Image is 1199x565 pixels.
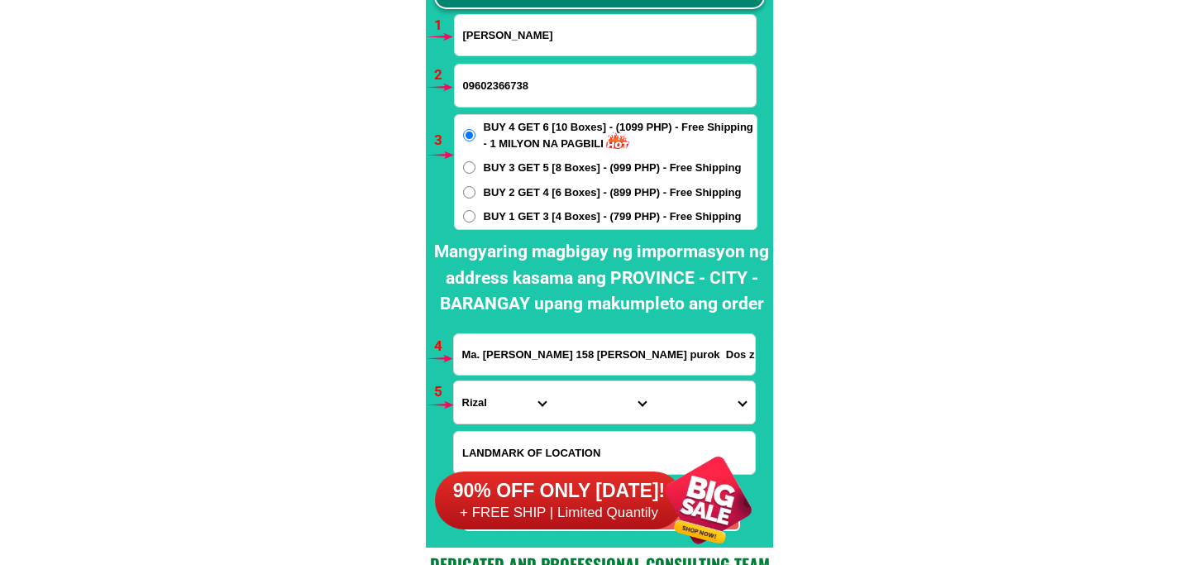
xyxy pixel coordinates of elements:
input: Input LANDMARKOFLOCATION [454,432,755,474]
input: BUY 4 GET 6 [10 Boxes] - (1099 PHP) - Free Shipping - 1 MILYON NA PAGBILI [463,129,475,141]
input: Input full_name [455,15,756,55]
input: BUY 3 GET 5 [8 Boxes] - (999 PHP) - Free Shipping [463,161,475,174]
span: BUY 1 GET 3 [4 Boxes] - (799 PHP) - Free Shipping [484,208,742,225]
h6: + FREE SHIP | Limited Quantily [435,504,683,522]
h2: Mangyaring magbigay ng impormasyon ng address kasama ang PROVINCE - CITY - BARANGAY upang makumpl... [430,239,773,318]
input: BUY 1 GET 3 [4 Boxes] - (799 PHP) - Free Shipping [463,210,475,223]
h6: 4 [434,336,453,357]
h6: 90% OFF ONLY [DATE]! [435,479,683,504]
span: BUY 4 GET 6 [10 Boxes] - (1099 PHP) - Free Shipping - 1 MILYON NA PAGBILI [484,119,757,151]
h6: 3 [434,130,453,151]
span: BUY 3 GET 5 [8 Boxes] - (999 PHP) - Free Shipping [484,160,742,176]
select: Select commune [654,381,754,424]
input: Input phone_number [455,65,756,107]
h6: 2 [434,65,453,86]
select: Select province [454,381,554,424]
h6: 5 [434,381,453,403]
span: BUY 2 GET 4 [6 Boxes] - (899 PHP) - Free Shipping [484,184,742,201]
h6: 1 [434,15,453,36]
input: BUY 2 GET 4 [6 Boxes] - (899 PHP) - Free Shipping [463,186,475,199]
input: Input address [454,334,755,375]
select: Select district [554,381,654,424]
